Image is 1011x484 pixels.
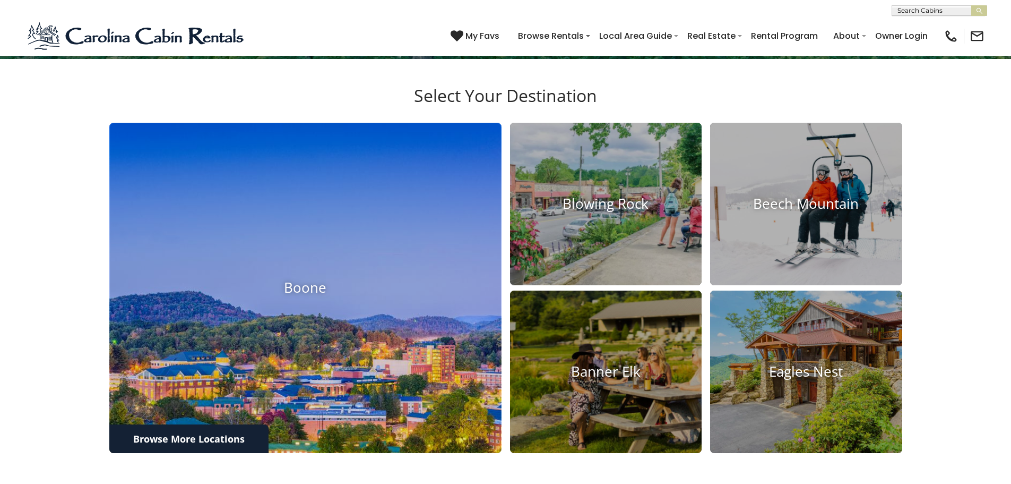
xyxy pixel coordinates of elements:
a: Boone [109,123,502,453]
img: Blue-2.png [27,20,247,52]
a: Banner Elk [510,291,702,453]
a: Beech Mountain [710,123,902,285]
a: Blowing Rock [510,123,702,285]
a: Browse More Locations [109,424,269,453]
span: My Favs [465,29,499,43]
h4: Beech Mountain [710,196,902,213]
h4: Banner Elk [510,363,702,380]
img: mail-regular-black.png [970,29,984,44]
h4: Boone [109,280,502,296]
a: Rental Program [746,27,823,45]
img: phone-regular-black.png [944,29,958,44]
a: Browse Rentals [513,27,589,45]
a: Eagles Nest [710,291,902,453]
a: About [828,27,865,45]
a: Local Area Guide [594,27,677,45]
a: Owner Login [870,27,933,45]
h4: Blowing Rock [510,196,702,213]
h3: Select Your Destination [108,86,904,123]
a: Real Estate [682,27,741,45]
h4: Eagles Nest [710,363,902,380]
a: My Favs [451,29,502,43]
